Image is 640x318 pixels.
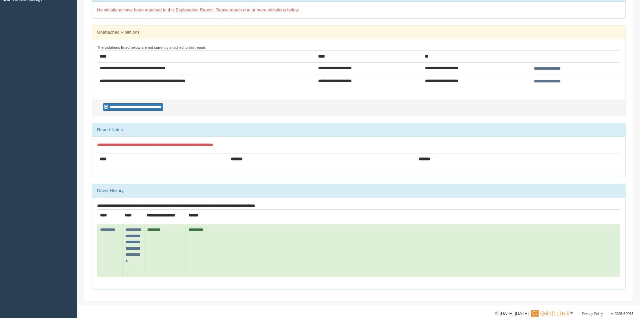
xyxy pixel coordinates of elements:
[495,310,633,317] div: © [DATE]-[DATE] - ™
[92,123,625,137] div: Report Notes
[531,310,569,317] img: Gridline
[582,312,603,316] a: Privacy Policy
[97,45,206,49] small: The violations listed below are not currently attached to this report:
[92,184,625,198] div: Driver History
[611,312,633,316] span: v. 2025.4.2063
[97,7,300,12] span: No violations have been attached to this Explanation Report. Please attach one or more violations...
[92,26,625,39] div: Unattached Violations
